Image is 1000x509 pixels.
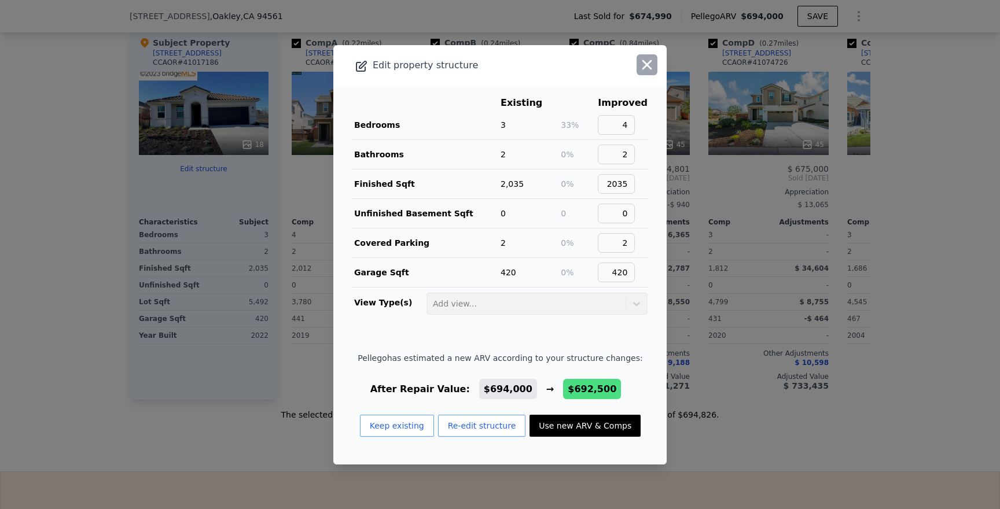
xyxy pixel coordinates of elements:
span: 420 [501,268,516,277]
td: Unfinished Basement Sqft [352,198,500,228]
span: Pellego has estimated a new ARV according to your structure changes: [358,352,643,364]
td: View Type(s) [352,287,426,315]
span: $692,500 [568,383,616,394]
td: Bedrooms [352,110,500,140]
td: Bathrooms [352,139,500,169]
span: 0% [561,150,573,159]
td: Covered Parking [352,228,500,257]
th: Improved [597,95,648,110]
span: $694,000 [484,383,532,394]
span: 33% [561,120,579,130]
th: Existing [500,95,560,110]
span: 0% [561,268,573,277]
button: Re-edit structure [438,415,526,437]
button: Use new ARV & Comps [530,415,641,437]
td: Garage Sqft [352,257,500,287]
button: Keep existing [360,415,434,437]
div: Edit property structure [333,57,600,73]
td: 0 [560,198,597,228]
span: 0 [501,209,506,218]
span: 3 [501,120,506,130]
span: 2 [501,150,506,159]
span: 2,035 [501,179,524,189]
div: After Repair Value: → [358,382,643,396]
span: 2 [501,238,506,248]
span: 0% [561,238,573,248]
td: Finished Sqft [352,169,500,198]
span: 0% [561,179,573,189]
